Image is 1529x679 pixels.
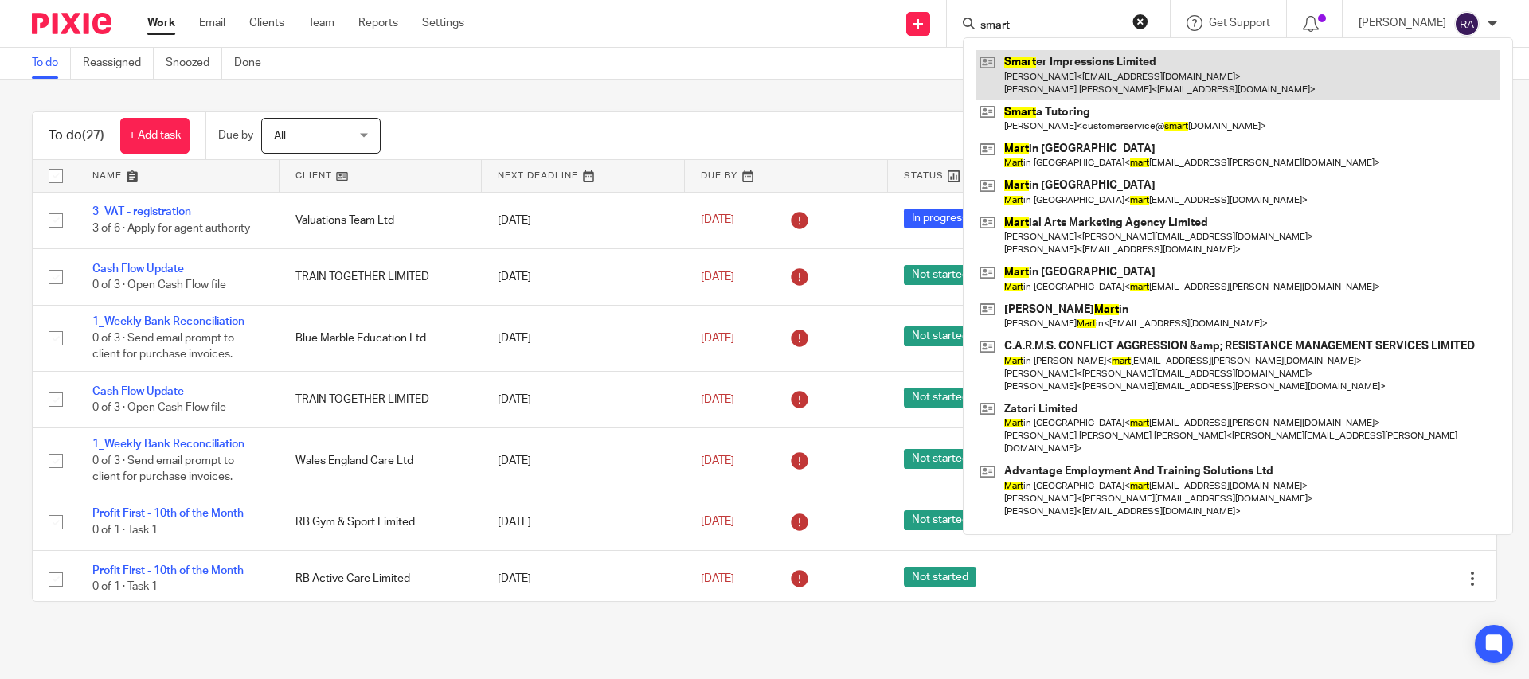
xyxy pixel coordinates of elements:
h1: To do [49,127,104,144]
span: [DATE] [701,333,734,344]
span: [DATE] [701,394,734,405]
span: [DATE] [701,271,734,283]
span: [DATE] [701,573,734,584]
a: + Add task [120,118,190,154]
a: Settings [422,15,464,31]
span: 3 of 6 · Apply for agent authority [92,223,250,234]
span: All [274,131,286,142]
a: Reports [358,15,398,31]
span: Get Support [1209,18,1270,29]
a: Snoozed [166,48,222,79]
span: Not started [904,567,976,587]
span: Not started [904,388,976,408]
span: Not started [904,449,976,469]
img: Pixie [32,13,111,34]
p: Due by [218,127,253,143]
td: RB Active Care Limited [280,551,483,607]
td: [DATE] [482,306,685,371]
a: 1_Weekly Bank Reconciliation [92,439,244,450]
a: 1_Weekly Bank Reconciliation [92,316,244,327]
td: RB Gym & Sport Limited [280,494,483,550]
p: [PERSON_NAME] [1359,15,1446,31]
a: Email [199,15,225,31]
span: Not started [904,326,976,346]
span: 0 of 1 · Task 1 [92,525,158,536]
span: 0 of 3 · Open Cash Flow file [92,279,226,291]
a: Team [308,15,334,31]
a: To do [32,48,71,79]
td: [DATE] [482,248,685,305]
span: Not started [904,265,976,285]
div: --- [1107,571,1278,587]
span: In progress [904,209,976,228]
input: Search [979,19,1122,33]
a: Cash Flow Update [92,386,184,397]
a: Work [147,15,175,31]
td: [DATE] [482,371,685,427]
td: TRAIN TOGETHER LIMITED [280,371,483,427]
td: TRAIN TOGETHER LIMITED [280,248,483,305]
a: Cash Flow Update [92,263,184,275]
td: Blue Marble Education Ltd [280,306,483,371]
td: Valuations Team Ltd [280,192,483,248]
button: Clear [1132,14,1148,29]
span: 0 of 1 · Task 1 [92,581,158,592]
a: Profit First - 10th of the Month [92,565,244,576]
a: Profit First - 10th of the Month [92,508,244,519]
td: [DATE] [482,551,685,607]
span: 0 of 3 · Send email prompt to client for purchase invoices. [92,333,234,361]
td: [DATE] [482,428,685,494]
a: Done [234,48,273,79]
span: 0 of 3 · Send email prompt to client for purchase invoices. [92,455,234,483]
a: Clients [249,15,284,31]
img: svg%3E [1454,11,1480,37]
span: 0 of 3 · Open Cash Flow file [92,402,226,413]
span: (27) [82,129,104,142]
span: [DATE] [701,517,734,528]
td: [DATE] [482,494,685,550]
td: [DATE] [482,192,685,248]
a: Reassigned [83,48,154,79]
span: [DATE] [701,455,734,466]
td: Wales England Care Ltd [280,428,483,494]
a: 3_VAT - registration [92,206,191,217]
span: [DATE] [701,215,734,226]
span: Not started [904,510,976,530]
